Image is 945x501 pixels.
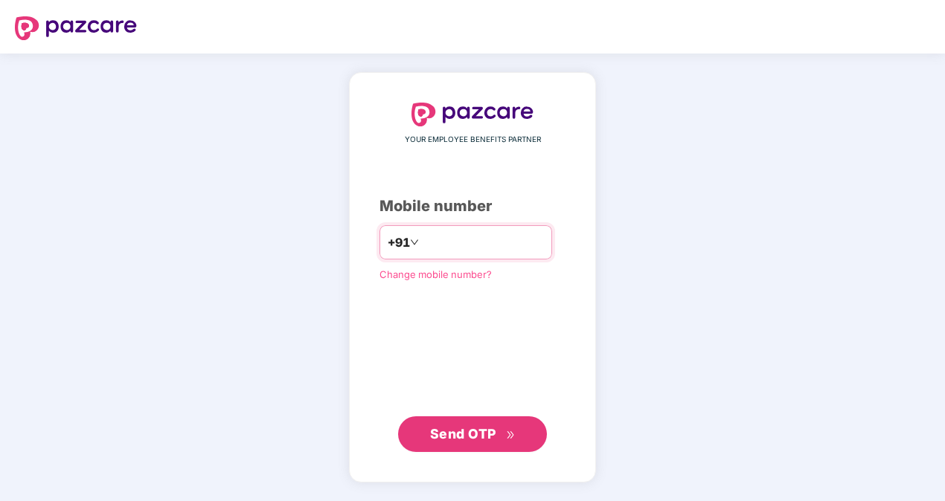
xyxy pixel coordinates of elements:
span: YOUR EMPLOYEE BENEFITS PARTNER [405,134,541,146]
span: Send OTP [430,426,496,442]
button: Send OTPdouble-right [398,416,547,452]
span: double-right [506,430,516,440]
span: down [410,238,419,247]
span: +91 [388,233,410,252]
div: Mobile number [379,195,566,218]
img: logo [15,16,137,40]
img: logo [411,103,534,126]
a: Change mobile number? [379,268,492,280]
